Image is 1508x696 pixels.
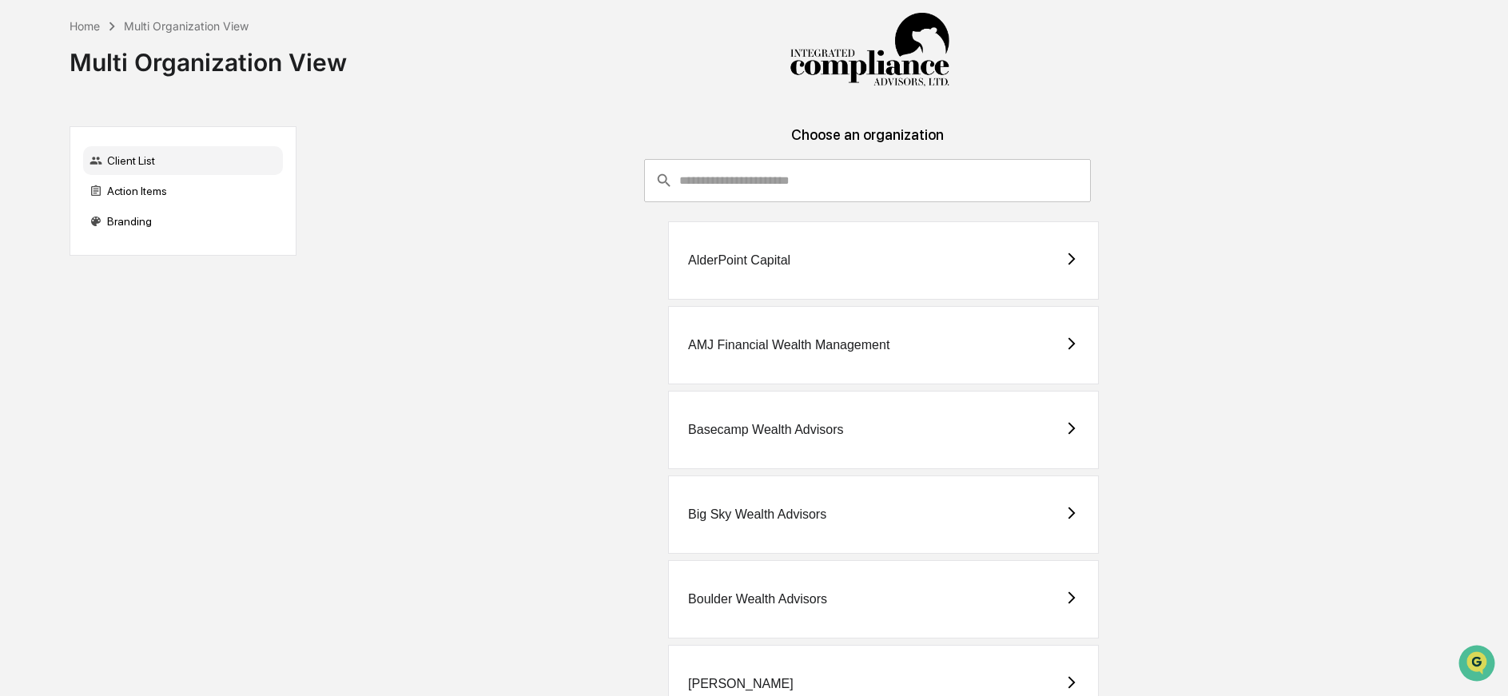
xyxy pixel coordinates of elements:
div: Basecamp Wealth Advisors [688,423,843,437]
iframe: Open customer support [1457,643,1500,686]
div: Multi Organization View [124,19,249,33]
div: Action Items [83,177,283,205]
div: We're available if you need us! [54,138,202,151]
a: 🖐️Preclearance [10,195,109,224]
span: Data Lookup [32,232,101,248]
div: Choose an organization [309,126,1426,159]
div: Branding [83,207,283,236]
div: 🖐️ [16,203,29,216]
a: 🔎Data Lookup [10,225,107,254]
div: Boulder Wealth Advisors [688,592,827,607]
div: [PERSON_NAME] [688,677,794,691]
span: Attestations [132,201,198,217]
a: Powered byPylon [113,270,193,283]
span: Pylon [159,271,193,283]
div: 🗄️ [116,203,129,216]
div: consultant-dashboard__filter-organizations-search-bar [644,159,1091,202]
div: AlderPoint Capital [688,253,790,268]
button: Start new chat [272,127,291,146]
div: Multi Organization View [70,35,347,77]
div: Start new chat [54,122,262,138]
img: 1746055101610-c473b297-6a78-478c-a979-82029cc54cd1 [16,122,45,151]
div: Client List [83,146,283,175]
p: How can we help? [16,34,291,59]
a: 🗄️Attestations [109,195,205,224]
div: Big Sky Wealth Advisors [688,507,826,522]
span: Preclearance [32,201,103,217]
div: AMJ Financial Wealth Management [688,338,889,352]
div: Home [70,19,100,33]
img: Integrated Compliance Advisors [790,13,949,88]
div: 🔎 [16,233,29,246]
